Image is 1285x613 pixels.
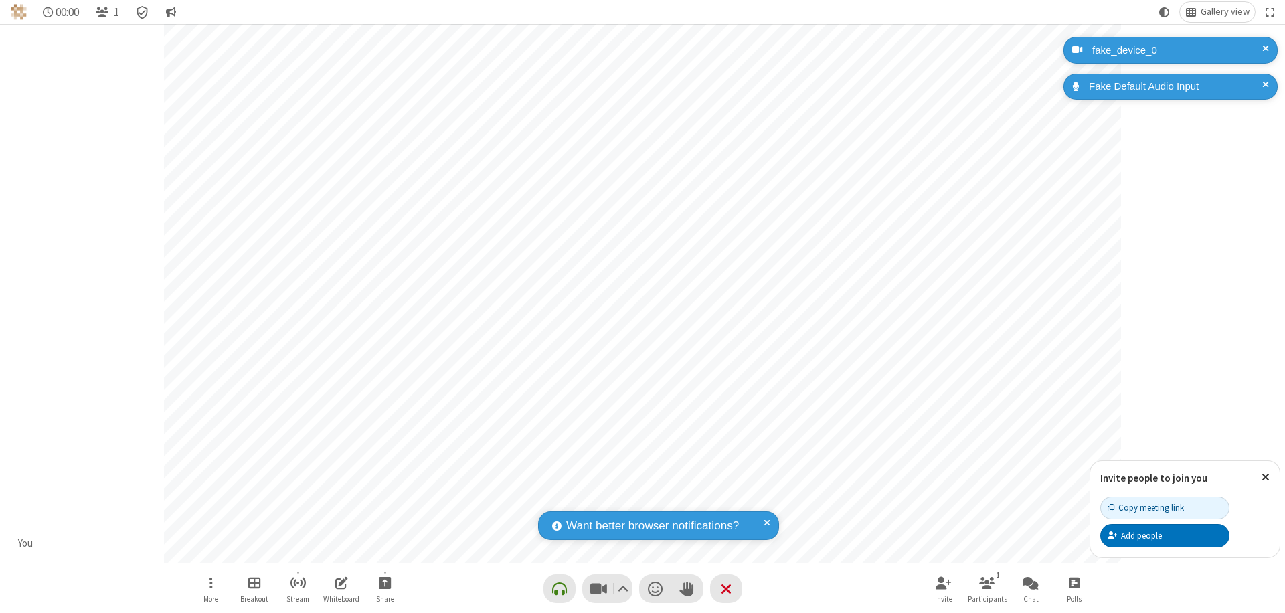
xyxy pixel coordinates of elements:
[191,570,231,608] button: Open menu
[967,570,1007,608] button: Open participant list
[1088,43,1268,58] div: fake_device_0
[323,595,359,603] span: Whiteboard
[160,2,181,22] button: Conversation
[365,570,405,608] button: Start sharing
[1154,2,1175,22] button: Using system theme
[924,570,964,608] button: Invite participants (⌘+Shift+I)
[1180,2,1255,22] button: Change layout
[566,517,739,535] span: Want better browser notifications?
[114,6,119,19] span: 1
[935,595,952,603] span: Invite
[1108,501,1184,514] div: Copy meeting link
[582,574,632,603] button: Stop video (⌘+Shift+V)
[234,570,274,608] button: Manage Breakout Rooms
[1100,524,1229,547] button: Add people
[993,569,1004,581] div: 1
[130,2,155,22] div: Meeting details Encryption enabled
[90,2,124,22] button: Open participant list
[671,574,703,603] button: Raise hand
[1011,570,1051,608] button: Open chat
[37,2,85,22] div: Timer
[543,574,576,603] button: Connect your audio
[710,574,742,603] button: End or leave meeting
[1252,461,1280,494] button: Close popover
[1100,472,1207,485] label: Invite people to join you
[1260,2,1280,22] button: Fullscreen
[321,570,361,608] button: Open shared whiteboard
[614,574,632,603] button: Video setting
[1100,497,1229,519] button: Copy meeting link
[1201,7,1250,17] span: Gallery view
[240,595,268,603] span: Breakout
[13,536,38,551] div: You
[286,595,309,603] span: Stream
[1054,570,1094,608] button: Open poll
[1084,79,1268,94] div: Fake Default Audio Input
[968,595,1007,603] span: Participants
[56,6,79,19] span: 00:00
[1067,595,1082,603] span: Polls
[203,595,218,603] span: More
[376,595,394,603] span: Share
[1023,595,1039,603] span: Chat
[11,4,27,20] img: QA Selenium DO NOT DELETE OR CHANGE
[639,574,671,603] button: Send a reaction
[278,570,318,608] button: Start streaming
